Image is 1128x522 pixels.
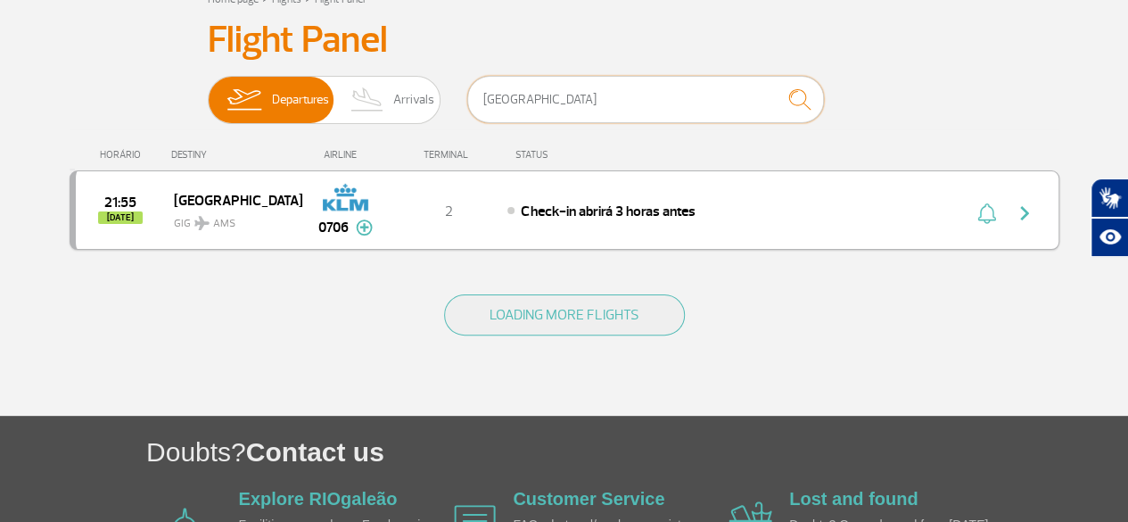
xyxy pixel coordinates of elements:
[467,76,824,123] input: Flight, city or airline
[272,77,329,123] span: Departures
[318,217,349,238] span: 0706
[239,489,398,509] a: Explore RIOgaleão
[98,211,143,224] span: [DATE]
[513,489,664,509] a: Customer Service
[75,149,172,161] div: HORÁRIO
[1091,218,1128,257] button: Abrir recursos assistivos.
[356,220,373,236] img: mais-info-painel-voo.svg
[208,18,921,62] h3: Flight Panel
[521,203,695,220] span: Check-in abrirá 3 horas antes
[171,149,301,161] div: DESTINY
[1091,178,1128,218] button: Abrir tradutor de língua de sinais.
[146,434,1128,470] h1: Doubts?
[174,188,288,211] span: [GEOGRAPHIC_DATA]
[174,206,288,232] span: GIG
[246,437,384,467] span: Contact us
[342,77,394,123] img: slider-desembarque
[391,149,506,161] div: TERMINAL
[194,216,210,230] img: destiny_airplane.svg
[213,216,235,232] span: AMS
[445,203,453,220] span: 2
[104,196,136,209] span: 2025-08-25 21:55:00
[393,77,434,123] span: Arrivals
[1014,203,1035,224] img: seta-direita-painel-voo.svg
[789,489,918,509] a: Lost and found
[1091,178,1128,257] div: Plugin de acessibilidade da Hand Talk.
[977,203,996,224] img: sino-painel-voo.svg
[444,294,685,336] button: LOADING MORE FLIGHTS
[506,149,652,161] div: STATUS
[301,149,391,161] div: AIRLINE
[216,77,272,123] img: slider-embarque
